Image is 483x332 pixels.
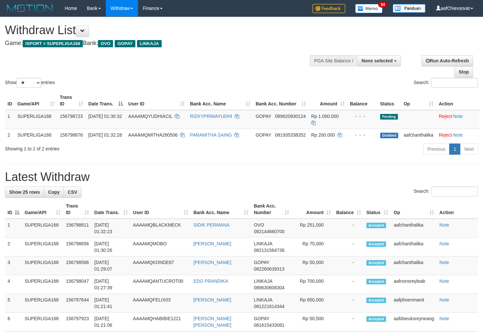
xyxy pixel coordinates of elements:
td: Rp 650,000 [292,294,333,313]
th: Date Trans.: activate to sort column descending [86,91,126,110]
td: SUPERLIGA168 [22,238,63,256]
td: - [333,294,364,313]
a: [PERSON_NAME] [PERSON_NAME] [194,316,231,328]
td: - [333,313,364,331]
td: 156798566 [63,256,92,275]
span: Accepted [366,260,386,266]
td: SUPERLIGA168 [15,110,57,129]
a: EDO PRANDIKA [194,278,228,284]
span: GOPAY [254,260,269,265]
td: Rp 50,500 [292,313,333,331]
a: Next [460,144,478,155]
th: Op: activate to sort column ascending [401,91,436,110]
td: aafnonsreyleab [391,275,437,294]
a: Stop [454,66,473,77]
span: ISPORT > SUPERLIGA168 [23,40,83,47]
a: Note [439,241,449,246]
td: - [333,256,364,275]
span: Show 25 rows [9,189,40,195]
div: PGA Site Balance / [310,55,357,66]
a: [PERSON_NAME] [194,297,231,302]
span: Copy 082131564736 to clipboard [254,248,284,253]
span: 34 [378,2,387,8]
span: Grabbed [380,133,399,138]
td: [DATE] 01:21:06 [92,313,130,331]
a: Note [439,222,449,228]
td: [DATE] 01:32:23 [92,219,130,238]
td: 1 [5,110,15,129]
th: ID [5,91,15,110]
span: Copy 081615433081 to clipboard [254,322,284,328]
a: SIDIK PERMANA [194,222,230,228]
td: aafchanthalika [391,256,437,275]
a: Reject [439,132,452,138]
span: GOPAY [115,40,135,47]
span: CSV [68,189,77,195]
td: [DATE] 01:29:07 [92,256,130,275]
span: LINKAJA [254,278,272,284]
th: Action [437,200,478,219]
td: AAAAMQANTUCROT00 [130,275,191,294]
td: 156798656 [63,238,92,256]
td: 6 [5,313,22,331]
span: Accepted [366,279,386,284]
td: 5 [5,294,22,313]
td: AAAAMQKONDE87 [130,256,191,275]
th: Bank Acc. Name: activate to sort column ascending [191,200,251,219]
td: [DATE] 01:30:26 [92,238,130,256]
th: Trans ID: activate to sort column ascending [63,200,92,219]
span: GOPAY [256,114,271,119]
span: Copy 082260639313 to clipboard [254,266,284,272]
span: Accepted [366,241,386,247]
a: PARAMITHA SAING [190,132,232,138]
label: Search: [414,187,478,196]
td: 2 [5,238,22,256]
span: GOPAY [256,132,271,138]
td: 3 [5,256,22,275]
th: Status: activate to sort column ascending [364,200,391,219]
td: 156798047 [63,275,92,294]
td: Rp 700,000 [292,275,333,294]
td: aafchanthalika [401,129,436,141]
td: Rp 251,000 [292,219,333,238]
span: LINKAJA [137,40,162,47]
a: Note [439,278,449,284]
h4: Game: Bank: [5,40,315,47]
h1: Withdraw List [5,24,315,37]
td: SUPERLIGA168 [15,129,57,141]
td: - [333,219,364,238]
span: GOPAY [254,316,269,321]
span: Rp 200.000 [311,132,335,138]
th: Balance [347,91,378,110]
a: Copy [44,187,64,198]
span: Rp 1.000.000 [311,114,339,119]
span: Pending [380,114,398,120]
a: Reject [439,114,452,119]
span: Accepted [366,298,386,303]
a: Previous [423,144,449,155]
label: Show entries [5,78,55,88]
td: SUPERLIGA168 [22,294,63,313]
a: [PERSON_NAME] [194,260,231,265]
span: OVO [98,40,113,47]
span: [DATE] 01:30:32 [88,114,122,119]
th: Bank Acc. Name: activate to sort column ascending [187,91,253,110]
img: Feedback.jpg [312,4,345,13]
th: Op: activate to sort column ascending [391,200,437,219]
span: AAAAMQYUDHIACIL [128,114,172,119]
span: Copy [48,189,59,195]
a: Show 25 rows [5,187,44,198]
span: AAAAMQMITHA280506 [128,132,177,138]
span: Copy 081935338352 to clipboard [275,132,306,138]
button: None selected [357,55,401,66]
span: Copy 082144660700 to clipboard [254,229,284,234]
span: Copy 089630608304 to clipboard [254,285,284,290]
a: CSV [63,187,81,198]
td: Rp 75,000 [292,238,333,256]
h1: Latest Withdraw [5,170,478,184]
td: Rp 50,000 [292,256,333,275]
th: Action [436,91,479,110]
span: [DATE] 01:32:28 [88,132,122,138]
th: Balance: activate to sort column ascending [333,200,364,219]
select: Showentries [16,78,41,88]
